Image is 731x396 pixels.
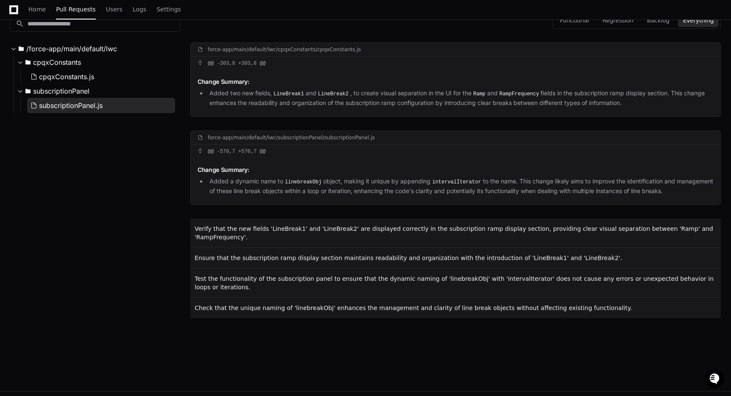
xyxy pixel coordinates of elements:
[33,86,89,96] span: subscriptionPanel
[208,134,375,141] div: force-app/main/default/lwc/subscriptionPanel/subscriptionPanel.js
[195,225,713,241] span: Verify that the new fields 'LineBreak1' and 'LineBreak2' are displayed correctly in the subscript...
[195,305,632,311] span: Check that the unique naming of 'linebreakObj' enhances the management and clarity of line break ...
[60,89,103,95] a: Powered byPylon
[144,66,154,76] button: Start new chat
[27,69,175,84] button: cpqxConstants.js
[25,86,31,96] svg: Directory
[29,72,107,78] div: We're available if you need us!
[195,275,714,291] span: Test the functionality of the subscription panel to ensure that the dynamic naming of 'linebreakO...
[198,166,249,173] span: Change Summary:
[642,14,675,27] button: Backlog
[555,14,594,27] button: Functional
[498,90,541,98] code: RampFrequency
[198,78,249,85] span: Change Summary:
[191,57,720,70] div: @@ -303,8 +303,8 @@
[191,145,720,158] div: @@ -570,7 +570,7 @@
[33,57,81,67] span: cpqxConstants
[17,55,180,69] button: cpqxConstants
[27,98,175,113] button: subscriptionPanel.js
[17,84,180,98] button: subscriptionPanel
[28,7,46,12] span: Home
[106,7,123,12] span: Users
[156,7,181,12] span: Settings
[208,46,361,53] div: force-app/main/default/lwc/cpqxConstants/cpqxConstants.js
[704,368,727,391] iframe: Open customer support
[283,178,323,186] code: linebreakObj
[195,255,622,261] span: Ensure that the subscription ramp display section maintains readability and organization with the...
[39,100,103,111] span: subscriptionPanel.js
[207,89,714,108] li: Added two new fields, and , to create visual separation in the UI for the and fields in the subsc...
[8,63,24,78] img: 1736555170064-99ba0984-63c1-480f-8ee9-699278ef63ed
[16,19,24,28] mat-icon: search
[430,178,483,186] code: intervalIterator
[10,42,180,55] button: /force-app/main/default/lwc
[39,72,94,82] span: cpqxConstants.js
[678,14,719,27] button: Everything
[56,7,95,12] span: Pull Requests
[26,44,117,54] span: /force-app/main/default/lwc
[133,7,146,12] span: Logs
[472,90,487,98] code: Ramp
[8,8,25,25] img: PlayerZero
[25,57,31,67] svg: Directory
[29,63,139,72] div: Start new chat
[272,90,306,98] code: LineBreak1
[207,177,714,196] li: Added a dynamic name to object, making it unique by appending to the name. This change likely aim...
[84,89,103,95] span: Pylon
[316,90,350,98] code: LineBreak2
[19,44,24,54] svg: Directory
[597,14,639,27] button: Regression
[8,34,154,47] div: Welcome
